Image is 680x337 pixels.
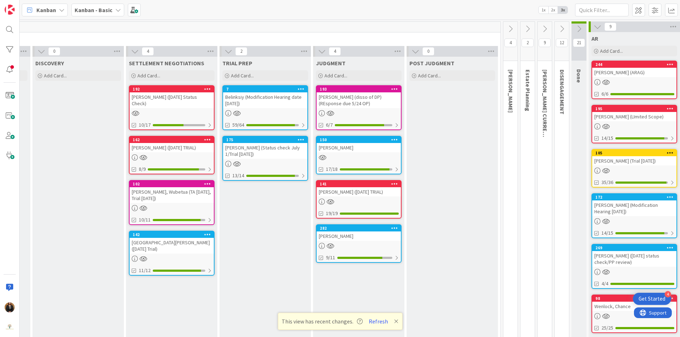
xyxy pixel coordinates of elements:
[222,136,308,181] a: 175[PERSON_NAME] (Status check July 1/Trial [DATE])13/14
[595,195,676,200] div: 172
[222,85,308,130] a: 7Belinksiy (Modification Hearing date [DATE])59/64
[595,62,676,67] div: 244
[600,48,623,54] span: Add Card...
[592,150,676,165] div: 105[PERSON_NAME] (Trial [DATE])
[130,231,214,254] div: 142[GEOGRAPHIC_DATA][PERSON_NAME] ([DATE] Trial)
[592,61,676,68] div: 244
[232,121,244,129] span: 59/64
[601,179,613,186] span: 35/36
[422,47,434,56] span: 0
[320,226,401,231] div: 282
[316,180,402,219] a: 141[PERSON_NAME] ([DATE] TRIAL)19/19
[639,295,665,302] div: Get Started
[592,61,676,77] div: 244[PERSON_NAME] (ARAG)
[317,86,401,108] div: 193[PERSON_NAME] (disso of DP)(REsponse due 5/24 OP)
[542,70,549,162] span: VICTOR CURRENT CLIENTS
[139,121,151,129] span: 10/17
[317,225,401,231] div: 282
[15,1,32,10] span: Support
[592,150,676,156] div: 105
[524,70,532,111] span: Estate Planning
[5,302,15,312] img: KS
[316,136,402,174] a: 150[PERSON_NAME]17/18
[366,317,391,326] button: Refresh
[317,137,401,143] div: 150
[539,39,551,47] span: 9
[129,60,204,67] span: SETTLEMENT NEGOTIATIONS
[591,105,677,143] a: 195[PERSON_NAME] (LImited Scope)14/15
[235,47,247,56] span: 2
[591,295,677,333] a: 98Wenlock, Chance25/25
[601,90,608,98] span: 6/6
[558,6,568,14] span: 3x
[317,143,401,152] div: [PERSON_NAME]
[317,92,401,108] div: [PERSON_NAME] (disso of DP)(REsponse due 5/24 OP)
[326,165,338,173] span: 17/18
[548,6,558,14] span: 2x
[592,295,676,311] div: 98Wenlock, Chance
[130,181,214,203] div: 102[PERSON_NAME], Wubetua (TA [DATE], Trial [DATE])
[5,322,15,332] img: avatar
[595,245,676,250] div: 269
[592,245,676,251] div: 269
[223,86,307,108] div: 7Belinksiy (Modification Hearing date [DATE])
[595,106,676,111] div: 195
[573,39,585,47] span: 21
[130,181,214,187] div: 102
[142,47,154,56] span: 4
[317,187,401,196] div: [PERSON_NAME] ([DATE] TRIAL)
[592,200,676,216] div: [PERSON_NAME] (Modification Hearing [DATE])
[592,112,676,121] div: [PERSON_NAME] (LImited Scope)
[418,72,441,79] span: Add Card...
[316,85,402,130] a: 193[PERSON_NAME] (disso of DP)(REsponse due 5/24 OP)6/7
[592,106,676,112] div: 195
[133,87,214,92] div: 192
[317,181,401,187] div: 141
[592,68,676,77] div: [PERSON_NAME] (ARAG)
[130,137,214,143] div: 162
[539,6,548,14] span: 1x
[592,156,676,165] div: [PERSON_NAME] (Trial [DATE])
[44,72,67,79] span: Add Card...
[129,85,215,130] a: 192[PERSON_NAME] ([DATE] Status Check)10/17
[223,86,307,92] div: 7
[36,6,56,14] span: Kanban
[130,187,214,203] div: [PERSON_NAME], Wubetua (TA [DATE], Trial [DATE])
[139,165,146,173] span: 8/9
[226,137,307,142] div: 175
[592,194,676,216] div: 172[PERSON_NAME] (Modification Hearing [DATE])
[591,149,677,188] a: 105[PERSON_NAME] (Trial [DATE])35/36
[139,216,151,224] span: 10/11
[317,181,401,196] div: 141[PERSON_NAME] ([DATE] TRIAL)
[226,87,307,92] div: 7
[559,70,566,114] span: DISENGAGEMENT
[317,231,401,241] div: [PERSON_NAME]
[665,291,671,297] div: 4
[316,224,402,263] a: 282[PERSON_NAME]9/11
[130,143,214,152] div: [PERSON_NAME] ([DATE] TRIAL)
[133,232,214,237] div: 142
[231,72,254,79] span: Add Card...
[595,296,676,301] div: 98
[507,70,514,113] span: KRISTI PROBATE
[324,72,347,79] span: Add Card...
[129,136,215,174] a: 162[PERSON_NAME] ([DATE] TRIAL)8/9
[409,60,454,67] span: POST JUDGMENT
[129,231,215,276] a: 142[GEOGRAPHIC_DATA][PERSON_NAME] ([DATE] Trial)11/12
[35,60,64,67] span: DISCOVERY
[130,86,214,92] div: 192
[130,231,214,238] div: 142
[591,193,677,238] a: 172[PERSON_NAME] (Modification Hearing [DATE])14/15
[592,245,676,267] div: 269[PERSON_NAME] ([DATE] status check/PP review)
[575,69,583,83] span: Done
[232,172,244,179] span: 13/14
[633,293,671,305] div: Open Get Started checklist, remaining modules: 4
[320,182,401,187] div: 141
[317,86,401,92] div: 193
[48,47,60,56] span: 0
[129,180,215,225] a: 102[PERSON_NAME], Wubetua (TA [DATE], Trial [DATE])10/11
[556,39,568,47] span: 12
[316,60,346,67] span: JUDGMENT
[320,87,401,92] div: 193
[604,22,616,31] span: 9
